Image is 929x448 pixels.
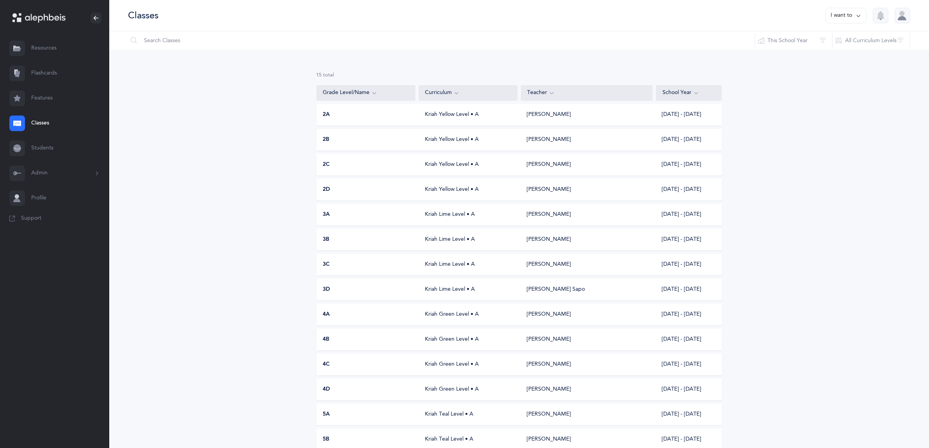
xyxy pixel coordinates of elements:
span: Support [21,215,41,222]
div: [PERSON_NAME] [527,336,571,343]
div: [PERSON_NAME] [527,211,571,219]
div: Kriah Green Level • A [419,361,518,368]
div: [PERSON_NAME] [527,186,571,194]
div: [PERSON_NAME] [527,361,571,368]
div: Kriah Yellow Level • A [419,186,518,194]
div: Classes [128,9,158,22]
span: total [323,72,334,78]
div: Kriah Yellow Level • A [419,161,518,169]
div: [DATE] - [DATE] [655,311,721,318]
div: [PERSON_NAME] [527,411,571,418]
span: 2B [323,136,330,144]
div: [PERSON_NAME] [527,136,571,144]
span: 2C [323,161,330,169]
span: 4D [323,386,330,393]
div: Kriah Yellow Level • A [419,136,518,144]
input: Search Classes [128,31,755,50]
span: 5A [323,411,330,418]
div: Kriah Green Level • A [419,386,518,393]
span: 2D [323,186,330,194]
div: [DATE] - [DATE] [655,236,721,244]
div: [PERSON_NAME] [527,111,571,119]
div: [DATE] - [DATE] [655,186,721,194]
div: [PERSON_NAME] [527,236,571,244]
div: Kriah Green Level • A [419,311,518,318]
div: [DATE] - [DATE] [655,386,721,393]
div: Kriah Lime Level • A [419,211,518,219]
div: [DATE] - [DATE] [655,411,721,418]
span: 3B [323,236,330,244]
div: Grade Level/Name [323,89,409,97]
span: 4A [323,311,330,318]
div: [PERSON_NAME] [527,161,571,169]
div: [PERSON_NAME] Sapo [527,286,585,293]
div: [DATE] - [DATE] [655,361,721,368]
div: [PERSON_NAME] [527,436,571,443]
div: [DATE] - [DATE] [655,261,721,268]
div: Kriah Teal Level • A [419,436,518,443]
span: 2A [323,111,330,119]
div: [DATE] - [DATE] [655,161,721,169]
div: Kriah Yellow Level • A [419,111,518,119]
span: 3D [323,286,330,293]
div: Kriah Teal Level • A [419,411,518,418]
div: [DATE] - [DATE] [655,336,721,343]
div: Kriah Green Level • A [419,336,518,343]
div: School Year [663,89,716,97]
div: [PERSON_NAME] [527,261,571,268]
div: [DATE] - [DATE] [655,286,721,293]
button: This School Year [755,31,833,50]
button: I want to [826,8,867,23]
div: [DATE] - [DATE] [655,136,721,144]
div: [DATE] - [DATE] [655,211,721,219]
div: [DATE] - [DATE] [655,111,721,119]
div: [PERSON_NAME] [527,386,571,393]
button: All Curriculum Levels [832,31,910,50]
span: 3A [323,211,330,219]
span: 4C [323,361,330,368]
div: Kriah Lime Level • A [419,286,518,293]
div: 15 [316,72,722,79]
div: [PERSON_NAME] [527,311,571,318]
div: [DATE] - [DATE] [655,436,721,443]
div: Teacher [528,89,646,97]
div: Kriah Lime Level • A [419,261,518,268]
span: 4B [323,336,330,343]
span: 3C [323,261,330,268]
span: 5B [323,436,330,443]
div: Kriah Lime Level • A [419,236,518,244]
div: Curriculum [425,89,511,97]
